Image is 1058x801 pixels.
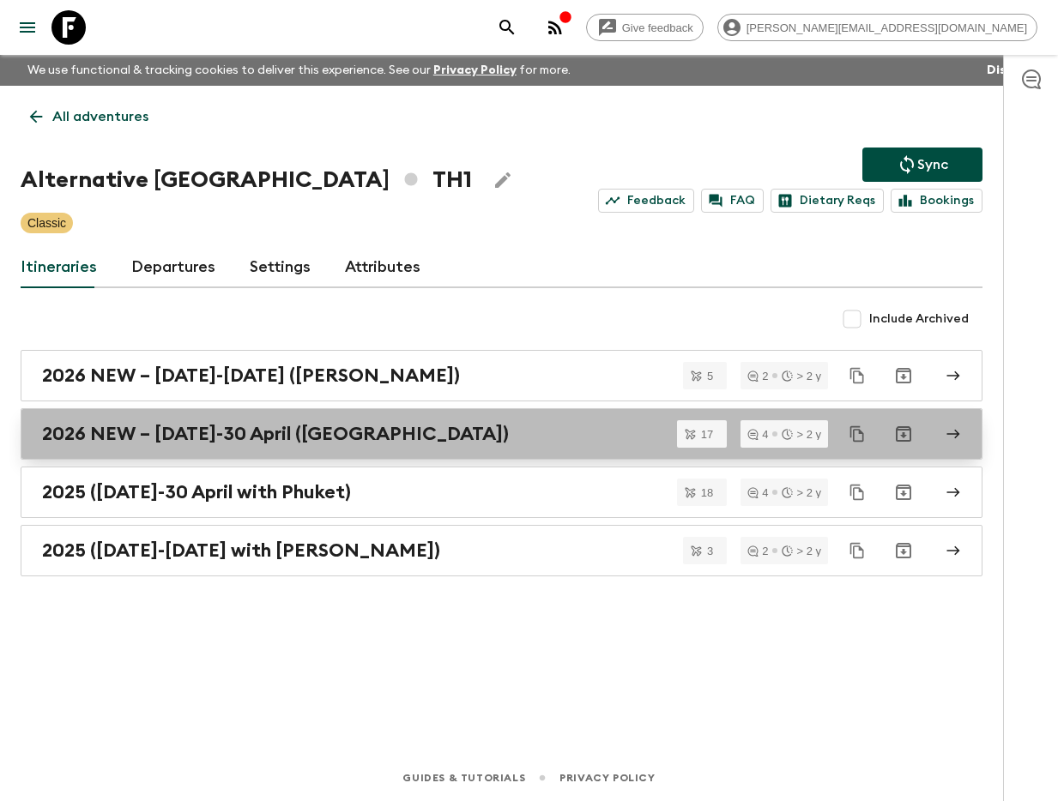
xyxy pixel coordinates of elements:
div: 2 [747,545,768,557]
span: 3 [697,545,723,557]
a: 2025 ([DATE]-30 April with Phuket) [21,467,982,518]
div: > 2 y [782,487,821,498]
button: Dismiss [982,58,1037,82]
a: All adventures [21,99,158,134]
a: Privacy Policy [559,768,655,787]
p: We use functional & tracking cookies to deliver this experience. See our for more. [21,55,577,86]
span: Include Archived [869,310,969,328]
div: 2 [747,370,768,382]
button: Duplicate [842,535,873,566]
span: [PERSON_NAME][EMAIL_ADDRESS][DOMAIN_NAME] [737,21,1037,34]
span: 17 [691,429,723,440]
h2: 2025 ([DATE]-[DATE] with [PERSON_NAME]) [42,539,440,562]
button: Duplicate [842,477,873,508]
p: All adventures [52,106,148,127]
a: Itineraries [21,247,97,288]
a: 2025 ([DATE]-[DATE] with [PERSON_NAME]) [21,525,982,576]
div: 4 [747,487,768,498]
button: menu [10,10,45,45]
a: Bookings [891,189,982,213]
p: Sync [917,154,948,175]
a: Give feedback [586,14,704,41]
button: Archive [886,475,921,509]
button: Archive [886,533,921,568]
a: Settings [250,247,311,288]
span: Give feedback [613,21,703,34]
p: Classic [27,214,66,232]
div: > 2 y [782,370,821,382]
button: Archive [886,358,921,393]
a: Guides & Tutorials [402,768,525,787]
a: Feedback [598,189,694,213]
button: Sync adventure departures to the booking engine [862,148,982,182]
span: 5 [697,370,723,382]
a: 2026 NEW – [DATE]-30 April ([GEOGRAPHIC_DATA]) [21,408,982,460]
div: > 2 y [782,545,821,557]
div: 4 [747,429,768,440]
div: > 2 y [782,429,821,440]
h1: Alternative [GEOGRAPHIC_DATA] TH1 [21,163,472,197]
button: Edit Adventure Title [486,163,520,197]
a: Departures [131,247,215,288]
a: 2026 NEW – [DATE]-[DATE] ([PERSON_NAME]) [21,350,982,401]
a: FAQ [701,189,764,213]
a: Privacy Policy [433,64,517,76]
div: [PERSON_NAME][EMAIL_ADDRESS][DOMAIN_NAME] [717,14,1037,41]
button: Duplicate [842,419,873,449]
h2: 2026 NEW – [DATE]-30 April ([GEOGRAPHIC_DATA]) [42,423,509,445]
button: Duplicate [842,360,873,391]
a: Attributes [345,247,420,288]
a: Dietary Reqs [771,189,884,213]
h2: 2025 ([DATE]-30 April with Phuket) [42,481,351,503]
button: Archive [886,417,921,451]
span: 18 [691,487,723,498]
button: search adventures [490,10,524,45]
h2: 2026 NEW – [DATE]-[DATE] ([PERSON_NAME]) [42,364,460,387]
